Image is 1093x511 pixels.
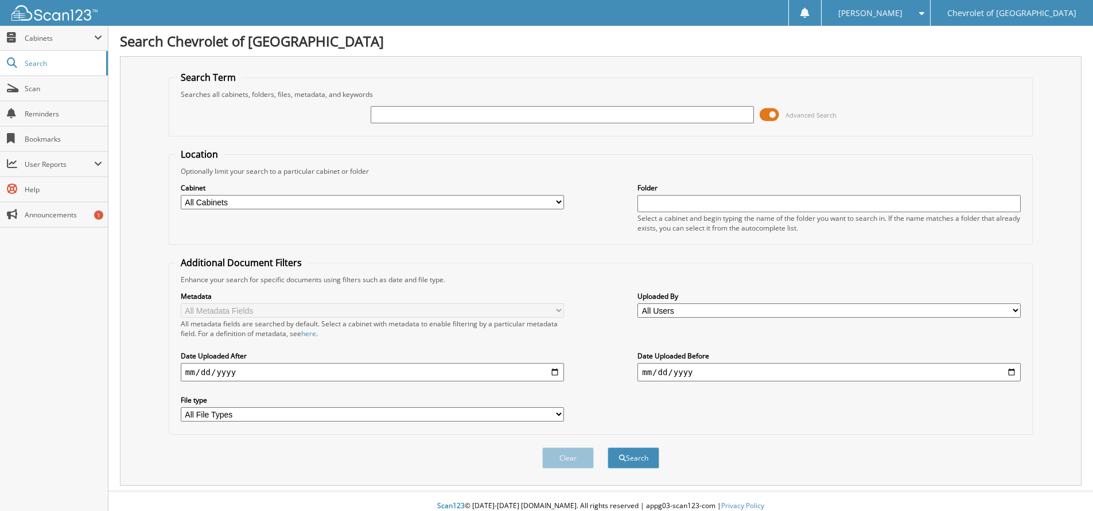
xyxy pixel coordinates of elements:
[181,351,564,361] label: Date Uploaded After
[25,210,102,220] span: Announcements
[25,33,94,43] span: Cabinets
[785,111,837,119] span: Advanced Search
[181,291,564,301] label: Metadata
[637,183,1021,193] label: Folder
[120,32,1082,50] h1: Search Chevrolet of [GEOGRAPHIC_DATA]
[437,501,465,510] span: Scan123
[175,89,1026,99] div: Searches all cabinets, folders, files, metadata, and keywords
[637,291,1021,301] label: Uploaded By
[181,319,564,338] div: All metadata fields are searched by default. Select a cabinet with metadata to enable filtering b...
[637,213,1021,233] div: Select a cabinet and begin typing the name of the folder you want to search in. If the name match...
[11,5,98,21] img: scan123-logo-white.svg
[175,71,242,84] legend: Search Term
[25,84,102,93] span: Scan
[175,275,1026,284] div: Enhance your search for specific documents using filters such as date and file type.
[181,363,564,381] input: start
[838,10,903,17] span: [PERSON_NAME]
[637,351,1021,361] label: Date Uploaded Before
[608,447,659,469] button: Search
[947,10,1076,17] span: Chevrolet of [GEOGRAPHIC_DATA]
[181,183,564,193] label: Cabinet
[175,148,224,161] legend: Location
[25,109,102,119] span: Reminders
[721,501,764,510] a: Privacy Policy
[637,363,1021,381] input: end
[94,210,103,220] div: 1
[175,256,308,269] legend: Additional Document Filters
[25,58,100,68] span: Search
[542,447,594,469] button: Clear
[25,134,102,144] span: Bookmarks
[301,329,316,338] a: here
[175,166,1026,176] div: Optionally limit your search to a particular cabinet or folder
[181,395,564,405] label: File type
[25,159,94,169] span: User Reports
[25,185,102,194] span: Help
